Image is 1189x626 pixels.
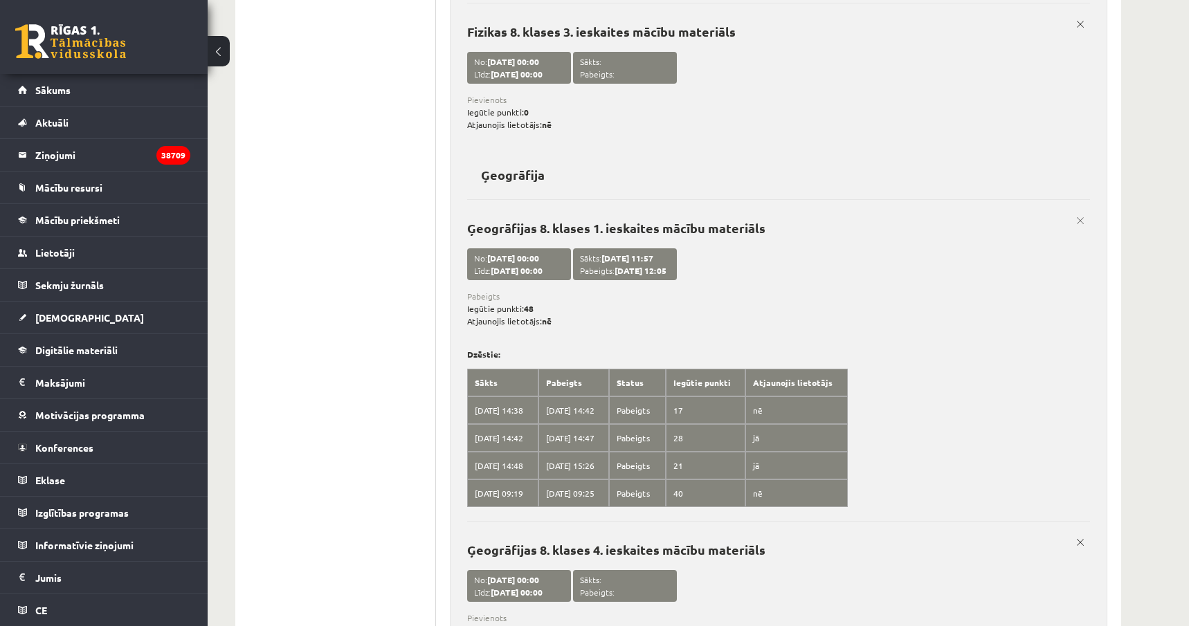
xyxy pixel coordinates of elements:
a: Mācību priekšmeti [18,204,190,236]
strong: [DATE] 00:00 [491,265,543,276]
p: Fizikas 8. klases 3. ieskaites mācību materiāls [467,24,1080,39]
span: Sākts: Pabeigts: [573,52,677,84]
div: nē [745,396,848,424]
a: Lietotāji [18,237,190,268]
strong: [DATE] 00:00 [487,56,539,67]
strong: [DATE] 00:00 [491,68,543,80]
span: Konferences [35,441,93,454]
span: Digitālie materiāli [35,344,118,356]
div: 17 [666,396,746,424]
a: Jumis [18,562,190,593]
span: No: Līdz: [467,52,571,84]
div: Pabeigts [538,369,610,396]
div: jā [745,452,848,479]
span: [DEMOGRAPHIC_DATA] [35,311,144,324]
span: CE [35,604,47,616]
span: Aktuāli [35,116,69,129]
strong: [DATE] 11:57 [601,252,653,264]
div: Atjaunojis lietotājs [745,369,848,396]
span: Sekmju žurnāls [35,279,104,291]
strong: nē [542,315,552,326]
h2: Ģeogrāfija [467,158,559,191]
div: Pabeigts [609,452,666,479]
span: Iegūtie punkti: [467,303,534,314]
div: jā [745,424,848,452]
span: Jumis [35,571,62,584]
span: Iegūtie punkti: [467,107,529,118]
span: Pievienots [467,93,1080,106]
strong: [DATE] 00:00 [487,252,539,264]
a: Informatīvie ziņojumi [18,529,190,561]
div: Pabeigts [609,479,666,507]
div: [DATE] 14:48 [467,452,538,479]
span: translation missing: lv.models.interactive_test_attempts.states.status [617,377,644,388]
div: Pabeigts [609,396,666,424]
a: x [1071,211,1090,230]
a: x [1071,533,1090,552]
a: Mācību resursi [18,172,190,203]
div: [DATE] 09:25 [538,479,610,507]
span: Informatīvie ziņojumi [35,539,134,551]
p: Dzēstie: [467,348,1080,360]
div: Pabeigts [609,424,666,452]
p: Ģeogrāfijas 8. klases 1. ieskaites mācību materiāls [467,221,1080,235]
i: 38709 [156,146,190,165]
span: Pievienots [467,611,1080,624]
span: Motivācijas programma [35,409,145,421]
strong: 0 [524,107,529,118]
strong: [DATE] 00:00 [487,574,539,585]
span: Sākts: Pabeigts: [573,248,677,280]
a: Izglītības programas [18,497,190,528]
strong: 48 [524,303,534,314]
strong: [DATE] 00:00 [491,587,543,598]
span: Atjaunojis lietotājs: [467,315,552,326]
p: Ģeogrāfijas 8. klases 4. ieskaites mācību materiāls [467,542,1080,557]
a: Maksājumi [18,367,190,398]
a: Sekmju žurnāls [18,269,190,301]
legend: Ziņojumi [35,139,190,171]
div: [DATE] 09:19 [467,479,538,507]
div: [DATE] 14:42 [467,424,538,452]
div: nē [745,479,848,507]
div: Iegūtie punkti [666,369,746,396]
span: No: Līdz: [467,570,571,602]
span: Eklase [35,474,65,486]
strong: [DATE] 12:05 [615,265,666,276]
span: Mācību resursi [35,181,102,194]
span: Sākums [35,84,71,96]
a: x [1071,15,1090,34]
a: Ziņojumi38709 [18,139,190,171]
div: [DATE] 15:26 [538,452,610,479]
a: Rīgas 1. Tālmācības vidusskola [15,24,126,59]
a: Aktuāli [18,107,190,138]
legend: Maksājumi [35,367,190,398]
div: [DATE] 14:47 [538,424,610,452]
div: Sākts [467,369,538,396]
div: 40 [666,479,746,507]
div: 28 [666,424,746,452]
span: Mācību priekšmeti [35,214,120,226]
span: Lietotāji [35,246,75,259]
div: 21 [666,452,746,479]
a: Konferences [18,432,190,463]
span: Sākts: Pabeigts: [573,570,677,602]
strong: nē [542,119,552,130]
span: Atjaunojis lietotājs: [467,119,552,130]
span: No: Līdz: [467,248,571,280]
a: [DEMOGRAPHIC_DATA] [18,302,190,333]
a: Sākums [18,74,190,106]
a: Digitālie materiāli [18,334,190,366]
span: Izglītības programas [35,506,129,519]
a: CE [18,594,190,626]
span: Pabeigts [467,290,1080,302]
div: [DATE] 14:38 [467,396,538,424]
a: Eklase [18,464,190,496]
div: [DATE] 14:42 [538,396,610,424]
a: Motivācijas programma [18,399,190,431]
